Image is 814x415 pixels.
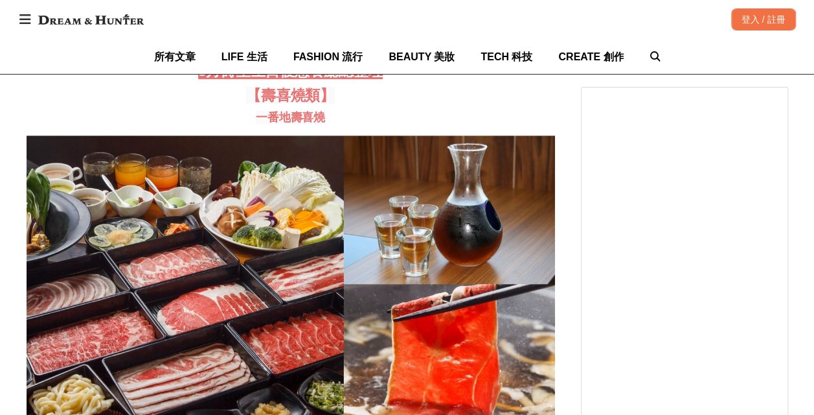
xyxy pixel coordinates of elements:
span: 一番地壽喜燒 [256,111,325,124]
span: FASHION 流行 [293,51,363,62]
a: FASHION 流行 [293,40,363,74]
img: Dream & Hunter [32,8,150,31]
a: 所有文章 [154,40,196,74]
span: 【壽喜燒類】 [246,87,335,104]
span: 所有文章 [154,51,196,62]
span: CREATE 創作 [558,51,624,62]
a: LIFE 生活 [221,40,267,74]
span: LIFE 生活 [221,51,267,62]
a: TECH 科技 [480,40,532,74]
span: BEAUTY 美妝 [389,51,455,62]
a: CREATE 創作 [558,40,624,74]
span: TECH 科技 [480,51,532,62]
div: 登入 / 註冊 [731,8,796,30]
a: BEAUTY 美妝 [389,40,455,74]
